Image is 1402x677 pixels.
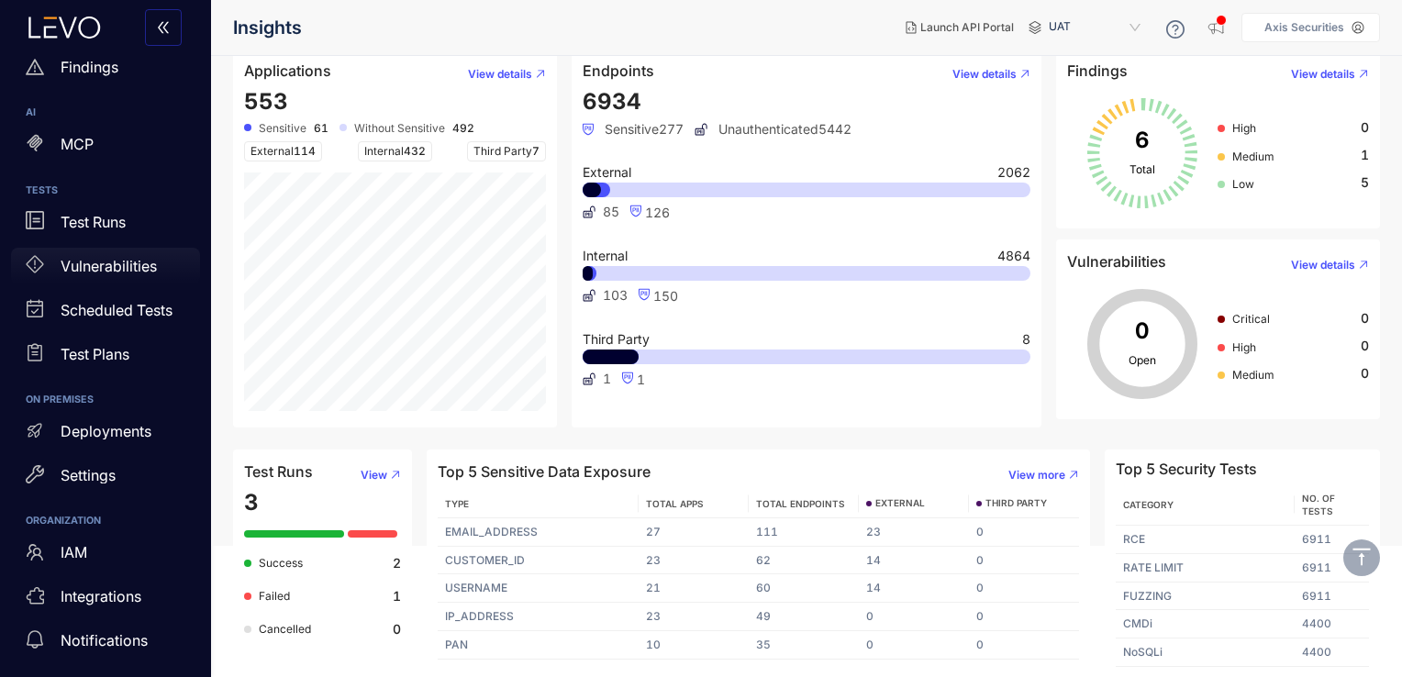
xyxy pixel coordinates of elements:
span: Category [1123,499,1174,510]
button: View [346,461,401,490]
a: Scheduled Tests [11,292,200,336]
span: 8 [1022,333,1030,346]
span: 7 [532,144,540,158]
td: 23 [859,518,969,547]
td: 0 [859,603,969,631]
a: Vulnerabilities [11,248,200,292]
span: Insights [233,17,302,39]
h4: Top 5 Sensitive Data Exposure [438,463,651,480]
span: 126 [645,205,670,220]
td: 111 [749,518,859,547]
b: 0 [393,622,401,637]
span: 103 [603,288,628,303]
td: 4400 [1295,610,1369,638]
td: PAN [438,631,639,660]
span: warning [26,58,44,76]
td: RATE LIMIT [1116,554,1295,583]
h6: AI [26,107,185,118]
td: 35 [749,631,859,660]
p: Test Runs [61,214,126,230]
a: Integrations [11,579,200,623]
span: Medium [1232,368,1274,382]
b: 2 [393,556,401,571]
span: 5 [1361,175,1369,190]
span: 432 [404,144,426,158]
p: Axis Securities [1264,21,1344,34]
span: Success [259,556,303,570]
a: Findings [11,49,200,93]
p: Findings [61,59,118,75]
td: 14 [859,547,969,575]
td: 6911 [1295,583,1369,611]
span: THIRD PARTY [985,498,1047,509]
span: 4864 [997,250,1030,262]
b: 1 [393,589,401,604]
span: Sensitive 277 [583,122,684,137]
td: 0 [969,574,1079,603]
td: CUSTOMER_ID [438,547,639,575]
span: team [26,543,44,561]
span: External [583,166,631,179]
td: 49 [749,603,859,631]
td: 60 [749,574,859,603]
a: Test Plans [11,336,200,380]
span: TYPE [445,498,469,509]
span: Launch API Portal [920,21,1014,34]
td: EMAIL_ADDRESS [438,518,639,547]
td: 23 [639,603,749,631]
button: View more [994,461,1079,490]
h4: Test Runs [244,463,313,480]
span: TOTAL ENDPOINTS [756,498,845,509]
td: NoSQLi [1116,638,1295,667]
span: Without Sensitive [354,122,445,135]
span: 0 [1361,366,1369,381]
span: TOTAL APPS [646,498,704,509]
span: 150 [653,288,678,304]
td: 0 [859,631,969,660]
button: View details [1276,250,1369,280]
a: MCP [11,127,200,171]
span: 553 [244,88,288,115]
a: Notifications [11,623,200,667]
span: UAT [1049,13,1144,42]
span: 1 [637,372,645,387]
span: View details [468,68,532,81]
h4: Top 5 Security Tests [1116,461,1257,477]
td: 0 [969,603,1079,631]
p: MCP [61,136,94,152]
span: View more [1008,469,1065,482]
td: 21 [639,574,749,603]
td: 6911 [1295,526,1369,554]
button: View details [1276,60,1369,89]
span: 3 [244,489,259,516]
span: Cancelled [259,622,311,636]
td: 0 [969,518,1079,547]
a: Deployments [11,413,200,457]
span: Medium [1232,150,1274,163]
span: Failed [259,589,290,603]
p: Scheduled Tests [61,302,172,318]
span: 85 [603,205,619,219]
h4: Endpoints [583,62,654,79]
h6: ORGANIZATION [26,516,185,527]
p: Deployments [61,423,151,439]
button: View details [938,60,1030,89]
span: View details [1291,259,1355,272]
span: 114 [294,144,316,158]
td: 10 [639,631,749,660]
span: double-left [156,20,171,37]
p: IAM [61,544,87,560]
a: IAM [11,535,200,579]
td: 4400 [1295,638,1369,667]
span: No. of Tests [1302,493,1335,516]
span: View [361,469,387,482]
p: Vulnerabilities [61,258,157,274]
td: IP_ADDRESS [438,603,639,631]
span: 0 [1361,338,1369,353]
span: vertical-align-top [1351,546,1373,568]
span: 6934 [583,88,641,115]
td: FUZZING [1116,583,1295,611]
td: 0 [969,631,1079,660]
span: Low [1232,177,1254,191]
span: Third Party [583,333,650,346]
